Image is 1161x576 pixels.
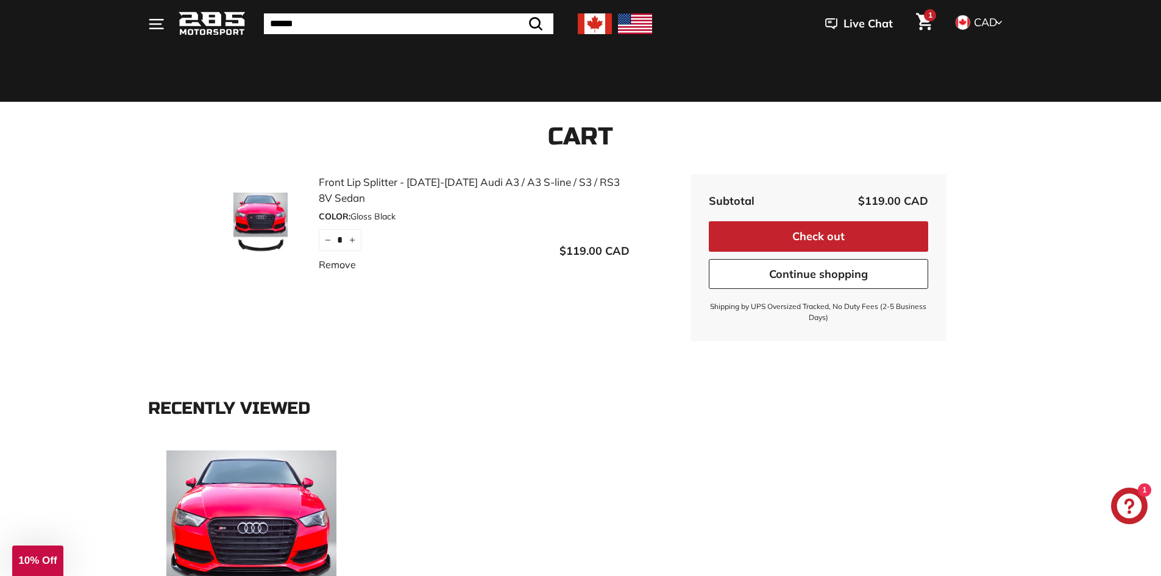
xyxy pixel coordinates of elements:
[928,10,932,20] span: 1
[858,194,928,208] span: $119.00 CAD
[343,229,361,251] button: Increase item quantity by one
[809,9,909,39] button: Live Chat
[215,193,307,254] img: Front Lip Splitter - 2015-2020 Audi A3 / A3 S-line / S3 / RS3 8V Sedan
[148,123,1014,150] h1: Cart
[179,10,246,38] img: Logo_285_Motorsport_areodynamics_components
[319,174,630,205] a: Front Lip Splitter - [DATE]-[DATE] Audi A3 / A3 S-line / S3 / RS3 8V Sedan
[18,555,57,566] span: 10% Off
[559,244,630,258] span: $119.00 CAD
[909,3,940,44] a: Cart
[264,13,553,34] input: Search
[974,15,997,29] span: CAD
[709,301,928,323] small: Shipping by UPS Oversized Tracked, No Duty Fees (2-5 Business Days)
[319,210,630,223] div: Gloss Black
[709,193,754,209] div: Subtotal
[709,259,928,290] a: Continue shopping
[319,229,337,251] button: Reduce item quantity by one
[709,221,928,252] button: Check out
[1107,488,1151,527] inbox-online-store-chat: Shopify online store chat
[148,399,1014,418] div: Recently viewed
[12,546,63,576] div: 10% Off
[843,16,893,32] span: Live Chat
[319,211,350,222] span: COLOR:
[319,257,356,272] a: Remove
